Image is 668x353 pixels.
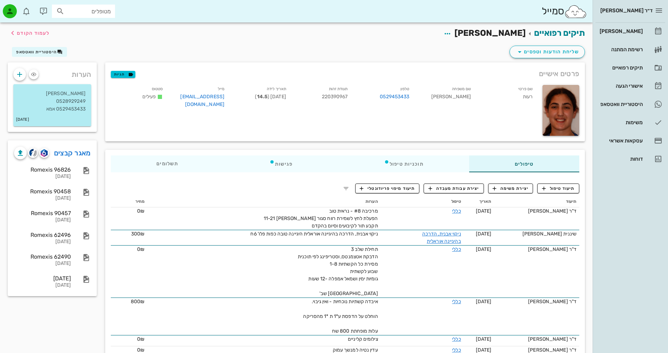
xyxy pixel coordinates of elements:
div: תוכניות טיפול [338,155,469,172]
span: איבדה קשתיות נוכחיות - ואין גיבוי. הוחלט על הדפסת ע*1 ת *1 מהסריקה עלות מופחתת 800 שח [303,299,378,334]
button: romexis logo [39,148,49,158]
span: היסטוריית וואטסאפ [16,49,57,54]
div: [DATE] [14,217,71,223]
th: תאריך [464,196,494,207]
div: פגישות [224,155,338,172]
div: Romexis 96826 [14,166,71,173]
a: תיקים רפואיים [595,59,665,76]
div: ד"ר [PERSON_NAME] [497,335,576,343]
span: יצירת משימה [493,185,528,192]
a: 0529453433 [380,93,409,101]
div: [DATE] [14,195,71,201]
a: משימות [595,114,665,131]
small: שם פרטי [518,87,533,91]
span: תחילת שלב 3 הדבקת אטצמנטס, וסטריפינג לפי תוכנית מסירת כל הקשתיות 1-8 שבוע לקשתית גומיות ימין ושמא... [298,246,378,297]
div: [PERSON_NAME] [415,84,477,113]
div: [DATE] [14,239,71,245]
a: כללי [452,336,461,342]
div: [PERSON_NAME] [598,28,643,34]
button: תגיות [111,71,135,78]
span: תיעוד מיפוי פריודונטלי [360,185,415,192]
span: 0₪ [137,246,144,252]
button: שליחת הודעות וטפסים [510,46,585,58]
a: כללי [452,299,461,305]
div: תיקים רפואיים [598,65,643,71]
th: מחיר [111,196,147,207]
button: יצירת עבודת מעבדה [424,184,484,193]
div: רעות [477,84,538,113]
a: מאגר קבצים [54,147,91,159]
span: [DATE] [476,299,492,305]
span: [DATE] [476,347,492,353]
a: כללי [452,246,461,252]
span: ד״ר [PERSON_NAME] [600,7,653,14]
div: הערות [8,62,97,83]
a: [EMAIL_ADDRESS][DOMAIN_NAME] [180,94,224,107]
span: 0₪ [137,336,144,342]
span: [DATE] ( ) [255,94,286,100]
div: אישורי הגעה [598,83,643,89]
img: cliniview logo [29,149,37,157]
button: תיעוד מיפוי פריודונטלי [355,184,420,193]
a: רשימת המתנה [595,41,665,58]
small: תאריך לידה [267,87,286,91]
span: [PERSON_NAME] [454,28,526,38]
div: ד"ר [PERSON_NAME] [497,207,576,215]
div: Romexis 90457 [14,210,71,217]
span: [DATE] [476,208,492,214]
div: דוחות [598,156,643,162]
span: פרטים אישיים [539,68,579,79]
div: Romexis 90458 [14,188,71,195]
a: עסקאות אשראי [595,132,665,149]
button: יצירת משימה [488,184,533,193]
div: טיפולים [469,155,579,172]
small: סטטוס [152,87,163,91]
span: [DATE] [476,231,492,237]
div: Romexis 62490 [14,253,71,260]
img: SmileCloud logo [564,5,587,19]
div: עסקאות אשראי [598,138,643,144]
a: תיקים רפואיים [534,28,585,38]
small: [DATE] [16,116,29,124]
span: תשלומים [156,161,178,166]
th: טיפול [381,196,464,207]
span: שליחת הודעות וטפסים [515,48,579,56]
button: תיעוד טיפול [537,184,579,193]
p: [PERSON_NAME] 0528929249 0529453433 אמא [19,90,86,113]
div: רשימת המתנה [598,47,643,52]
span: [DATE] [476,246,492,252]
span: פעילים [142,94,156,100]
div: [DATE] [14,282,71,288]
a: דוחות [595,151,665,167]
a: [PERSON_NAME] [595,23,665,40]
small: מייל [218,87,224,91]
div: סמייל [542,4,587,19]
a: כללי [452,347,461,353]
th: הערות [147,196,380,207]
span: תג [21,6,25,10]
a: היסטוריית וואטסאפ [595,96,665,113]
div: ד"ר [PERSON_NAME] [497,298,576,305]
div: ד"ר [PERSON_NAME] [497,246,576,253]
div: [DATE] [14,261,71,267]
button: cliniview logo [28,148,38,158]
span: יצירת עבודת מעבדה [429,185,479,192]
small: תעודת זהות [329,87,348,91]
span: ניקוי אבנית, הדרכה בהיגיינה אוראלית היגיינה טובה כפות פלו' 6ח [250,231,378,237]
button: היסטוריית וואטסאפ [12,47,67,57]
span: 0₪ [137,208,144,214]
a: כללי [452,208,461,214]
span: תגיות [114,71,132,78]
a: ניקוי אבנית, הדרכה בהיגיינה אוראלית [422,231,461,244]
span: תיעוד טיפול [542,185,575,192]
strong: 14.5 [257,94,268,100]
div: משימות [598,120,643,125]
th: תיעוד [494,196,579,207]
div: היסטוריית וואטסאפ [598,101,643,107]
div: [DATE] [14,275,71,282]
button: לעמוד הקודם [8,27,49,39]
span: מרכיבה #8 - נראית טוב הפעלת לחץ לשמירת רווח סגור [PERSON_NAME] 11-21 תקבע תור לקיבועים וסיום בהקדם [264,208,378,229]
span: לעמוד הקודם [17,30,49,36]
small: טלפון [400,87,410,91]
div: Romexis 62496 [14,232,71,238]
